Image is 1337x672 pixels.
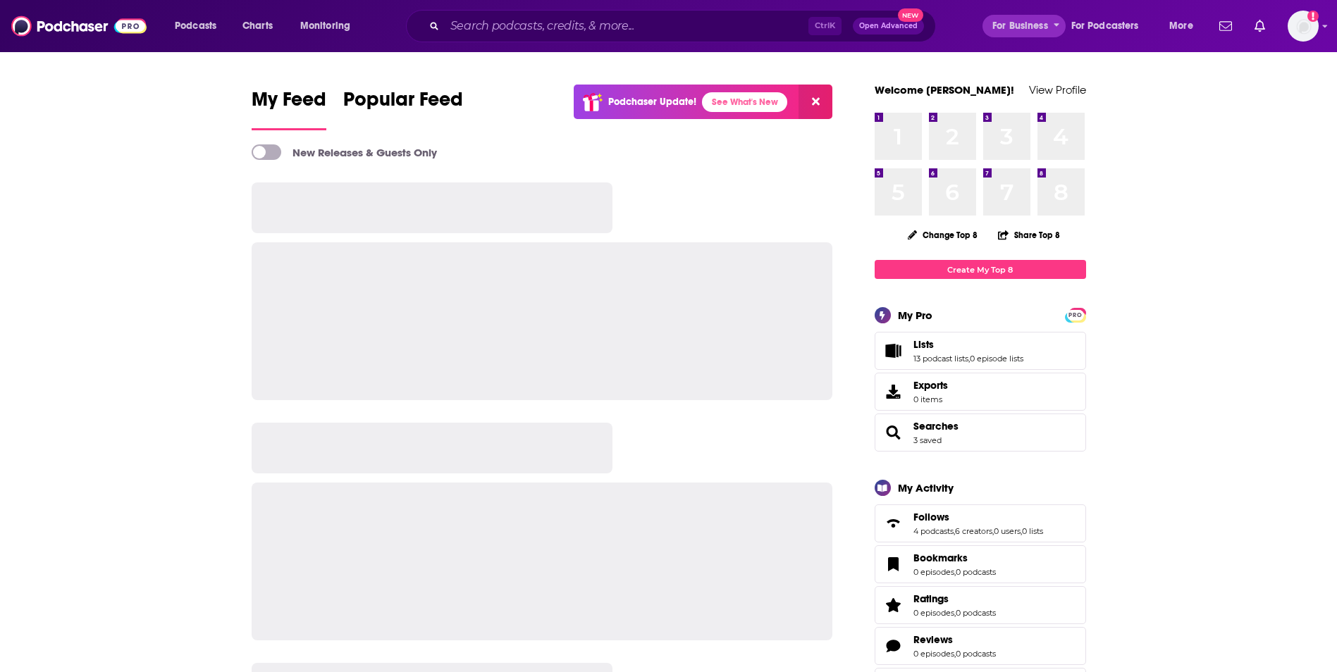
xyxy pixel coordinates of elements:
[956,608,996,618] a: 0 podcasts
[880,382,908,402] span: Exports
[233,15,281,37] a: Charts
[608,96,696,108] p: Podchaser Update!
[853,18,924,35] button: Open AdvancedNew
[913,608,954,618] a: 0 episodes
[290,15,369,37] button: open menu
[994,526,1021,536] a: 0 users
[252,87,326,120] span: My Feed
[913,394,948,404] span: 0 items
[1214,14,1238,38] a: Show notifications dropdown
[880,554,908,574] a: Bookmarks
[913,338,1023,351] a: Lists
[899,226,987,244] button: Change Top 8
[880,595,908,615] a: Ratings
[898,309,932,322] div: My Pro
[875,586,1086,624] span: Ratings
[875,332,1086,370] span: Lists
[875,413,1086,452] span: Searches
[913,379,948,392] span: Exports
[1249,14,1271,38] a: Show notifications dropdown
[913,592,949,605] span: Ratings
[913,435,942,445] a: 3 saved
[898,481,954,494] div: My Activity
[1071,16,1139,36] span: For Podcasters
[956,567,996,577] a: 0 podcasts
[970,354,1023,363] a: 0 episode lists
[913,420,959,433] a: Searches
[1288,11,1319,42] span: Logged in as smacnaughton
[1062,15,1159,37] button: open menu
[913,552,996,564] a: Bookmarks
[955,526,992,536] a: 6 creators
[992,526,994,536] span: ,
[913,592,996,605] a: Ratings
[1307,11,1319,22] svg: Add a profile image
[11,13,147,39] img: Podchaser - Follow, Share and Rate Podcasts
[880,514,908,533] a: Follows
[419,10,949,42] div: Search podcasts, credits, & more...
[242,16,273,36] span: Charts
[875,83,1014,97] a: Welcome [PERSON_NAME]!
[300,16,350,36] span: Monitoring
[875,545,1086,583] span: Bookmarks
[913,567,954,577] a: 0 episodes
[1067,309,1084,320] a: PRO
[1022,526,1043,536] a: 0 lists
[913,338,934,351] span: Lists
[880,636,908,656] a: Reviews
[913,354,968,363] a: 13 podcast lists
[875,373,1086,411] a: Exports
[1159,15,1211,37] button: open menu
[808,17,842,35] span: Ctrl K
[1288,11,1319,42] button: Show profile menu
[954,608,956,618] span: ,
[913,552,968,564] span: Bookmarks
[913,511,949,523] span: Follows
[165,15,235,37] button: open menu
[175,16,216,36] span: Podcasts
[954,649,956,659] span: ,
[445,15,808,37] input: Search podcasts, credits, & more...
[343,87,463,120] span: Popular Feed
[875,504,1086,542] span: Follows
[880,423,908,442] a: Searches
[992,16,1048,36] span: For Business
[956,649,996,659] a: 0 podcasts
[875,260,1086,279] a: Create My Top 8
[997,221,1061,249] button: Share Top 8
[1021,526,1022,536] span: ,
[913,633,996,646] a: Reviews
[1288,11,1319,42] img: User Profile
[252,144,437,160] a: New Releases & Guests Only
[880,341,908,361] a: Lists
[913,511,1043,523] a: Follows
[252,87,326,130] a: My Feed
[1169,16,1193,36] span: More
[913,633,953,646] span: Reviews
[343,87,463,130] a: Popular Feed
[1029,83,1086,97] a: View Profile
[954,526,955,536] span: ,
[898,8,923,22] span: New
[982,15,1066,37] button: open menu
[954,567,956,577] span: ,
[1067,310,1084,321] span: PRO
[913,526,954,536] a: 4 podcasts
[859,23,918,30] span: Open Advanced
[702,92,787,112] a: See What's New
[968,354,970,363] span: ,
[913,649,954,659] a: 0 episodes
[875,627,1086,665] span: Reviews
